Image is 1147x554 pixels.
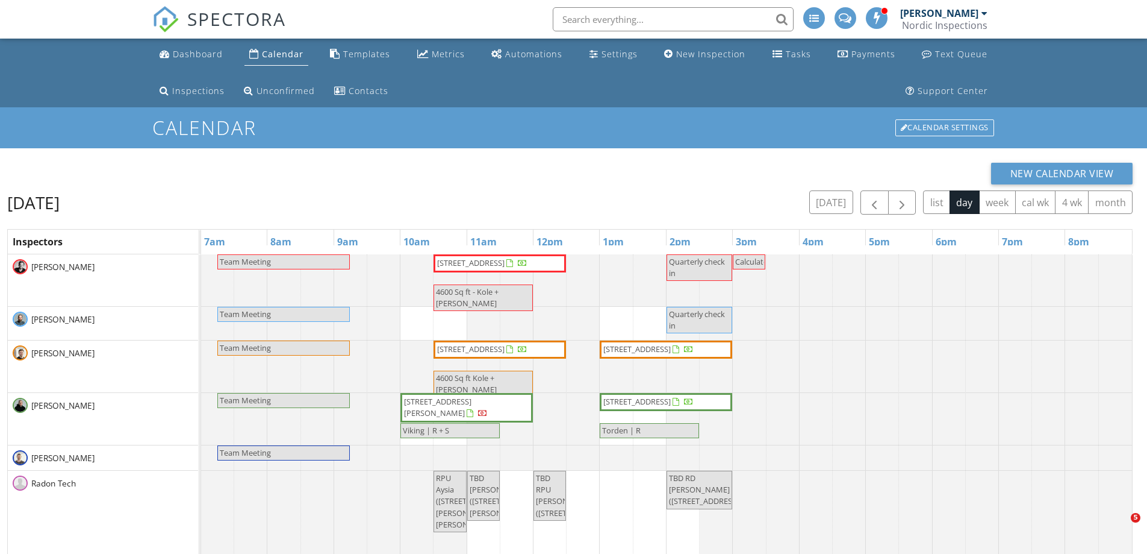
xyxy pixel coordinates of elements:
img: nordichomeinsp0002rt.jpg [13,259,28,274]
img: default-user-f0147aede5fd5fa78ca7ade42f37bd4542148d508eef1c3d3ea960f66861d68b.jpg [13,476,28,491]
span: Calculator [735,256,771,267]
a: 3pm [733,232,760,251]
button: [DATE] [809,190,853,214]
iframe: Intercom live chat [1106,513,1135,542]
button: month [1088,190,1133,214]
div: [PERSON_NAME] [900,7,978,19]
a: 6pm [933,232,960,251]
a: Automations (Advanced) [486,43,567,66]
a: 11am [467,232,500,251]
div: Contacts [349,85,388,96]
a: Tasks [768,43,816,66]
div: Text Queue [935,48,987,60]
div: Nordic Inspections [902,19,987,31]
img: ben_zerr_2021.jpg2.jpg [13,398,28,413]
a: Templates [325,43,395,66]
span: TBD [PERSON_NAME] ([STREET_ADDRESS][PERSON_NAME]) [470,473,539,518]
span: [STREET_ADDRESS] [437,344,505,354]
span: Team Meeting [220,447,271,458]
input: Search everything... [553,7,794,31]
button: 4 wk [1055,190,1089,214]
img: thumbnail_nordic_29a1592.jpg [13,450,28,465]
span: [PERSON_NAME] [29,347,97,359]
span: 5 [1131,513,1140,523]
a: 7am [201,232,228,251]
button: cal wk [1015,190,1056,214]
a: Support Center [901,80,993,102]
div: Calendar [262,48,303,60]
a: New Inspection [659,43,750,66]
a: 8am [267,232,294,251]
span: TBD RD [PERSON_NAME] ([STREET_ADDRESS]) [669,473,741,506]
a: Dashboard [155,43,228,66]
div: Settings [601,48,638,60]
span: Inspectors [13,235,63,248]
span: Team Meeting [220,309,271,319]
span: 4600 Sq ft Kole + [PERSON_NAME] [436,373,497,395]
a: Payments [833,43,900,66]
span: [STREET_ADDRESS][PERSON_NAME] [404,396,471,418]
button: Previous day [860,190,889,215]
img: The Best Home Inspection Software - Spectora [152,6,179,33]
a: 8pm [1065,232,1092,251]
span: Viking | R + S [403,425,449,436]
a: 9am [334,232,361,251]
span: [PERSON_NAME] [29,400,97,412]
div: Dashboard [173,48,223,60]
div: Calendar Settings [895,119,994,136]
h1: Calendar [152,117,995,138]
span: Radon Tech [29,477,78,489]
a: Inspections [155,80,229,102]
img: benappel2.png [13,312,28,327]
a: Calendar [244,43,308,66]
div: Inspections [172,85,225,96]
a: Metrics [412,43,470,66]
div: Unconfirmed [256,85,315,96]
span: RPU Aysia ([STREET_ADDRESS][PERSON_NAME][PERSON_NAME]) [436,473,506,530]
button: New Calendar View [991,163,1133,184]
div: Templates [343,48,390,60]
button: list [923,190,950,214]
span: [STREET_ADDRESS] [603,396,671,407]
a: Text Queue [917,43,992,66]
button: day [950,190,980,214]
span: 4600 Sq ft - Kole + [PERSON_NAME] [436,286,499,309]
a: Unconfirmed [239,80,320,102]
div: Automations [505,48,562,60]
span: [STREET_ADDRESS] [437,257,505,268]
button: week [979,190,1016,214]
span: Quarterly check in [669,309,725,331]
a: Contacts [329,80,393,102]
h2: [DATE] [7,190,60,215]
a: 10am [400,232,433,251]
span: Torden | R [602,425,641,436]
span: [PERSON_NAME] [29,313,97,326]
a: 7pm [999,232,1026,251]
a: 2pm [667,232,694,251]
a: SPECTORA [152,16,286,42]
a: 4pm [800,232,827,251]
div: Payments [851,48,895,60]
a: 5pm [866,232,893,251]
div: Support Center [918,85,988,96]
span: SPECTORA [187,6,286,31]
span: Team Meeting [220,395,271,406]
span: Quarterly check in [669,256,725,279]
button: Next day [888,190,916,215]
a: Settings [585,43,642,66]
div: New Inspection [676,48,745,60]
span: TBD RPU [PERSON_NAME] ([STREET_ADDRESS]) [536,473,608,518]
span: Team Meeting [220,256,271,267]
div: Metrics [432,48,465,60]
span: [STREET_ADDRESS] [603,344,671,354]
img: thumbnail_nordic__29a1584.jpg [13,345,28,360]
a: 12pm [533,232,566,251]
span: Team Meeting [220,342,271,353]
div: Tasks [786,48,811,60]
a: 1pm [600,232,627,251]
span: [PERSON_NAME] [29,452,97,464]
span: [PERSON_NAME] [29,261,97,273]
a: Calendar Settings [894,118,995,137]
